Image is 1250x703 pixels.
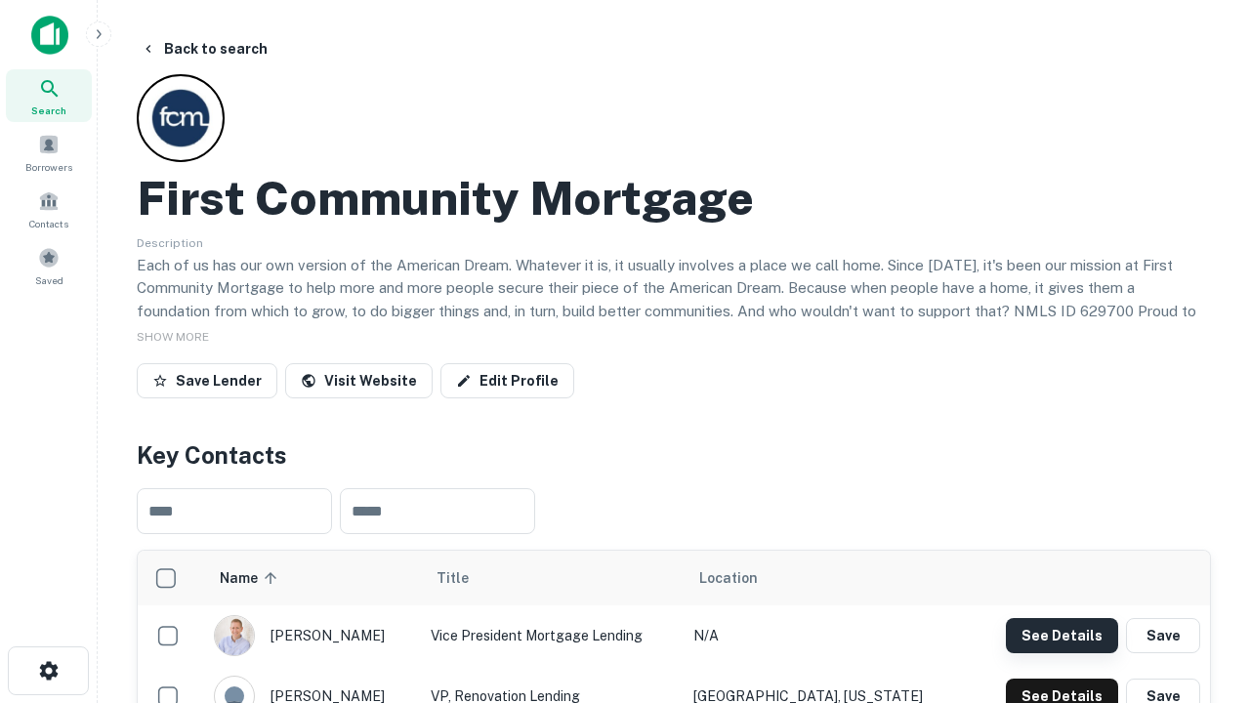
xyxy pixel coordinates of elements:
[6,239,92,292] a: Saved
[137,170,754,227] h2: First Community Mortgage
[285,363,433,398] a: Visit Website
[699,566,758,590] span: Location
[133,31,275,66] button: Back to search
[1006,618,1118,653] button: See Details
[137,236,203,250] span: Description
[137,254,1211,346] p: Each of us has our own version of the American Dream. Whatever it is, it usually involves a place...
[137,363,277,398] button: Save Lender
[215,616,254,655] img: 1520878720083
[35,272,63,288] span: Saved
[421,551,684,605] th: Title
[6,126,92,179] a: Borrowers
[6,183,92,235] a: Contacts
[214,615,411,656] div: [PERSON_NAME]
[31,103,66,118] span: Search
[6,69,92,122] a: Search
[684,605,967,666] td: N/A
[29,216,68,231] span: Contacts
[1152,484,1250,578] iframe: Chat Widget
[137,330,209,344] span: SHOW MORE
[220,566,283,590] span: Name
[25,159,72,175] span: Borrowers
[1126,618,1200,653] button: Save
[684,551,967,605] th: Location
[204,551,421,605] th: Name
[437,566,494,590] span: Title
[440,363,574,398] a: Edit Profile
[31,16,68,55] img: capitalize-icon.png
[421,605,684,666] td: Vice President Mortgage Lending
[137,437,1211,473] h4: Key Contacts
